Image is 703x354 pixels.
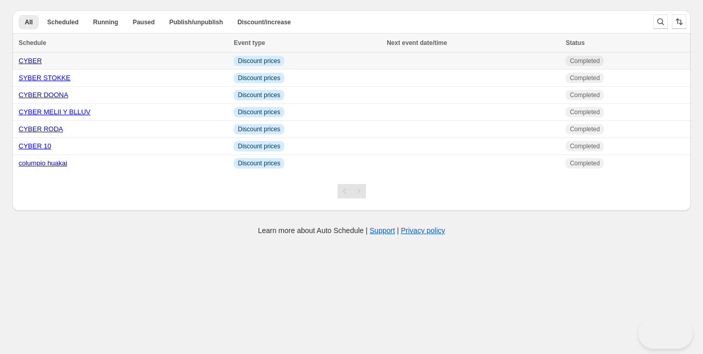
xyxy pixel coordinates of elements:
[238,74,280,82] span: Discount prices
[19,39,46,47] span: Schedule
[238,142,280,150] span: Discount prices
[19,125,63,133] a: CYBER RODA
[19,108,90,116] a: CYBER MELII Y BLLUV
[19,91,68,99] a: CYBER DOONA
[387,39,447,47] span: Next event date/time
[401,226,446,235] a: Privacy policy
[238,57,280,65] span: Discount prices
[234,39,265,47] span: Event type
[570,159,600,167] span: Completed
[566,39,585,47] span: Status
[338,184,366,198] nav: Pagination
[653,14,668,29] button: Search and filter results
[237,18,291,26] span: Discount/increase
[672,14,686,29] button: Sort the results
[238,159,280,167] span: Discount prices
[133,18,155,26] span: Paused
[93,18,118,26] span: Running
[238,108,280,116] span: Discount prices
[638,318,693,349] iframe: Toggle Customer Support
[570,74,600,82] span: Completed
[169,18,223,26] span: Publish/unpublish
[570,57,600,65] span: Completed
[570,142,600,150] span: Completed
[19,74,70,82] a: SYBER STOKKE
[570,108,600,116] span: Completed
[238,91,280,99] span: Discount prices
[19,142,51,150] a: CYBER 10
[570,91,600,99] span: Completed
[19,57,42,65] a: CYBER
[19,159,67,167] a: columpio huakai
[47,18,79,26] span: Scheduled
[238,125,280,133] span: Discount prices
[370,226,395,235] a: Support
[25,18,33,26] span: All
[570,125,600,133] span: Completed
[258,225,445,236] p: Learn more about Auto Schedule | |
